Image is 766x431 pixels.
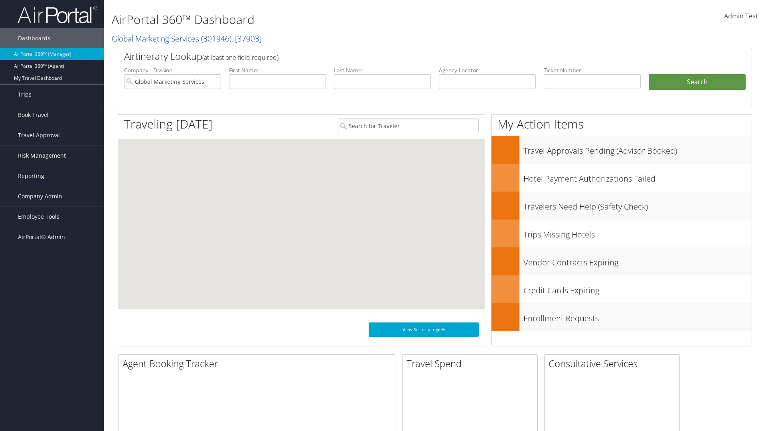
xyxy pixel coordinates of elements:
[724,12,758,20] span: Admin Test
[229,66,326,74] label: First Name:
[523,225,752,240] h3: Trips Missing Hotels
[523,253,752,268] h3: Vendor Contracts Expiring
[231,33,262,44] span: , [ 37903 ]
[18,5,97,24] img: airportal-logo.png
[492,275,752,303] a: Credit Cards Expiring
[407,357,537,370] h2: Travel Spend
[18,166,44,186] span: Reporting
[492,303,752,331] a: Enrollment Requests
[124,49,693,63] h2: Airtinerary Lookup
[202,53,278,62] span: (at least one field required)
[492,136,752,164] a: Travel Approvals Pending (Advisor Booked)
[18,146,66,166] span: Risk Management
[338,119,479,133] input: Search for Traveler
[18,125,60,145] span: Travel Approval
[492,116,752,132] h1: My Action Items
[492,219,752,247] a: Trips Missing Hotels
[334,66,431,74] label: Last Name:
[112,33,262,44] a: Global Marketing Services
[492,192,752,219] a: Travelers Need Help (Safety Check)
[124,116,213,132] h1: Traveling [DATE]
[523,281,752,296] h3: Credit Cards Expiring
[201,33,231,44] span: ( 301946 )
[492,247,752,275] a: Vendor Contracts Expiring
[523,197,752,212] h3: Travelers Need Help (Safety Check)
[439,66,536,74] label: Agency Locator:
[492,164,752,192] a: Hotel Payment Authorizations Failed
[549,357,679,370] h2: Consultative Services
[122,357,395,370] h2: Agent Booking Tracker
[724,4,758,29] a: Admin Test
[18,227,65,247] span: AirPortal® Admin
[649,74,746,90] button: Search
[523,141,752,156] h3: Travel Approvals Pending (Advisor Booked)
[18,85,32,105] span: Trips
[18,28,50,48] span: Dashboards
[369,322,479,337] a: View SecurityLogic®
[523,169,752,184] h3: Hotel Payment Authorizations Failed
[523,309,752,324] h3: Enrollment Requests
[124,66,221,74] label: Company - Division:
[18,186,62,206] span: Company Admin
[112,11,543,28] h1: AirPortal 360™ Dashboard
[18,105,49,125] span: Book Travel
[18,207,59,227] span: Employee Tools
[544,66,641,74] label: Ticket Number:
